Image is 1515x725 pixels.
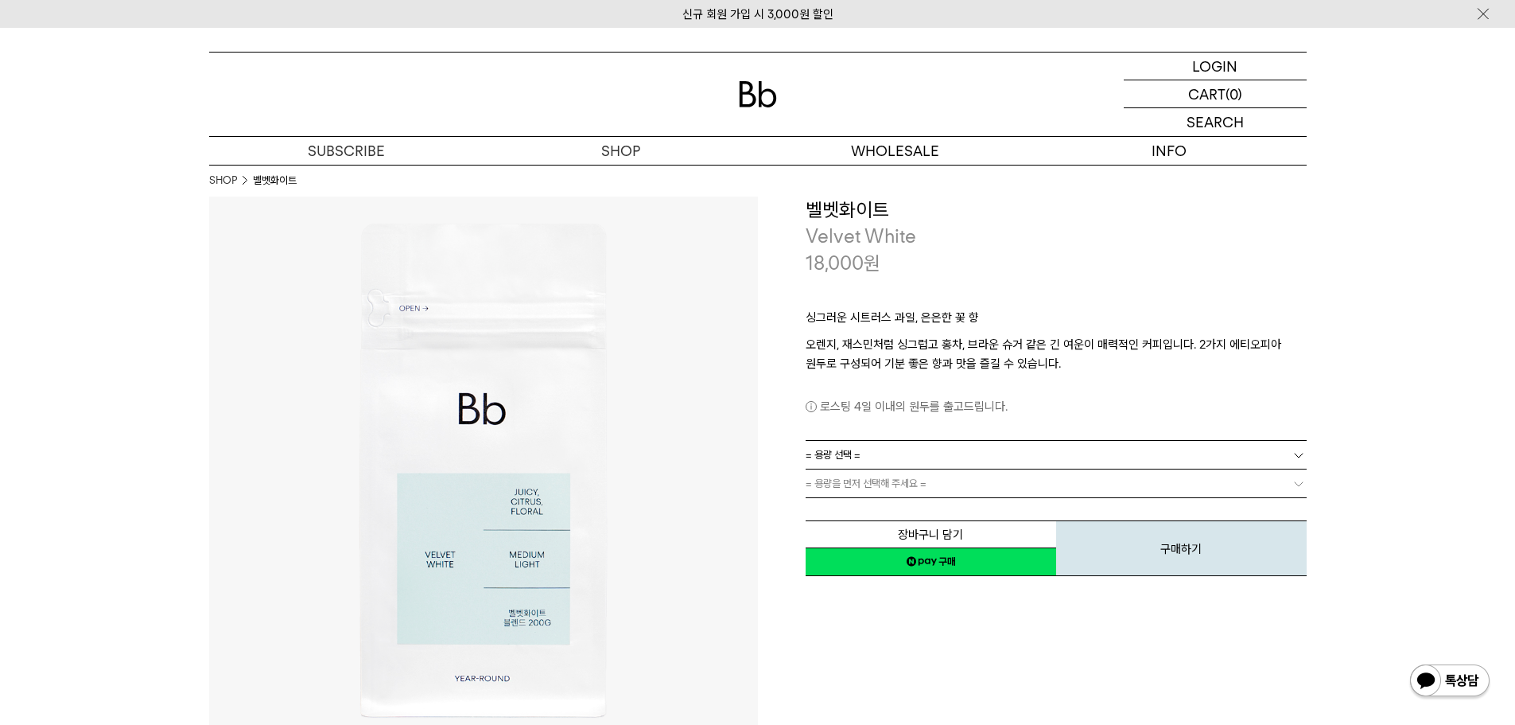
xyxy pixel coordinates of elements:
[484,137,758,165] a: SHOP
[1124,53,1307,80] a: LOGIN
[806,441,860,469] span: = 용량 선택 =
[806,335,1307,373] p: 오렌지, 재스민처럼 싱그럽고 홍차, 브라운 슈거 같은 긴 여운이 매력적인 커피입니다. 2가지 에티오피아 원두로 구성되어 기분 좋은 향과 맛을 즐길 수 있습니다.
[758,137,1032,165] p: WHOLESALE
[682,7,833,21] a: 신규 회원 가입 시 3,000원 할인
[209,173,237,189] a: SHOP
[1032,137,1307,165] p: INFO
[253,173,297,189] li: 벨벳화이트
[1226,80,1242,107] p: (0)
[1408,663,1491,701] img: 카카오톡 채널 1:1 채팅 버튼
[1192,53,1237,80] p: LOGIN
[806,548,1056,576] a: 새창
[1187,108,1244,136] p: SEARCH
[806,308,1307,335] p: 싱그러운 시트러스 과일, 은은한 꽃 향
[209,137,484,165] a: SUBSCRIBE
[864,251,880,275] span: 원
[806,397,1307,416] p: 로스팅 4일 이내의 원두를 출고드립니다.
[806,250,880,277] p: 18,000
[1188,80,1226,107] p: CART
[806,223,1307,250] p: Velvet White
[806,197,1307,224] h3: 벨벳화이트
[1056,520,1307,576] button: 구매하기
[1124,80,1307,108] a: CART (0)
[739,81,777,107] img: 로고
[806,470,926,497] span: = 용량을 먼저 선택해 주세요 =
[806,520,1056,548] button: 장바구니 담기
